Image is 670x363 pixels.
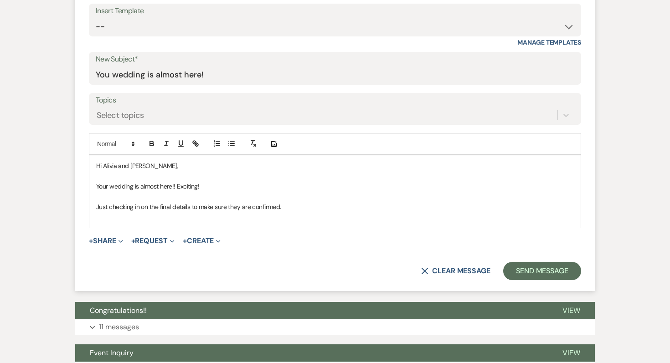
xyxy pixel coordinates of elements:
[96,181,574,191] p: Your wedding is almost here!! Exciting!
[131,237,135,245] span: +
[96,161,574,171] p: Hi Alivia and [PERSON_NAME],
[90,348,134,358] span: Event Inquiry
[548,344,595,362] button: View
[517,38,581,46] a: Manage Templates
[96,202,574,212] p: Just checking in on the final details to make sure they are confirmed.
[96,94,574,107] label: Topics
[96,5,574,18] div: Insert Template
[75,319,595,335] button: 11 messages
[421,267,490,275] button: Clear message
[97,109,144,122] div: Select topics
[96,53,574,66] label: New Subject*
[89,237,93,245] span: +
[503,262,581,280] button: Send Message
[99,321,139,333] p: 11 messages
[562,306,580,315] span: View
[75,344,548,362] button: Event Inquiry
[562,348,580,358] span: View
[75,302,548,319] button: Congratulations!!
[183,237,187,245] span: +
[89,237,123,245] button: Share
[131,237,175,245] button: Request
[90,306,147,315] span: Congratulations!!
[548,302,595,319] button: View
[183,237,221,245] button: Create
